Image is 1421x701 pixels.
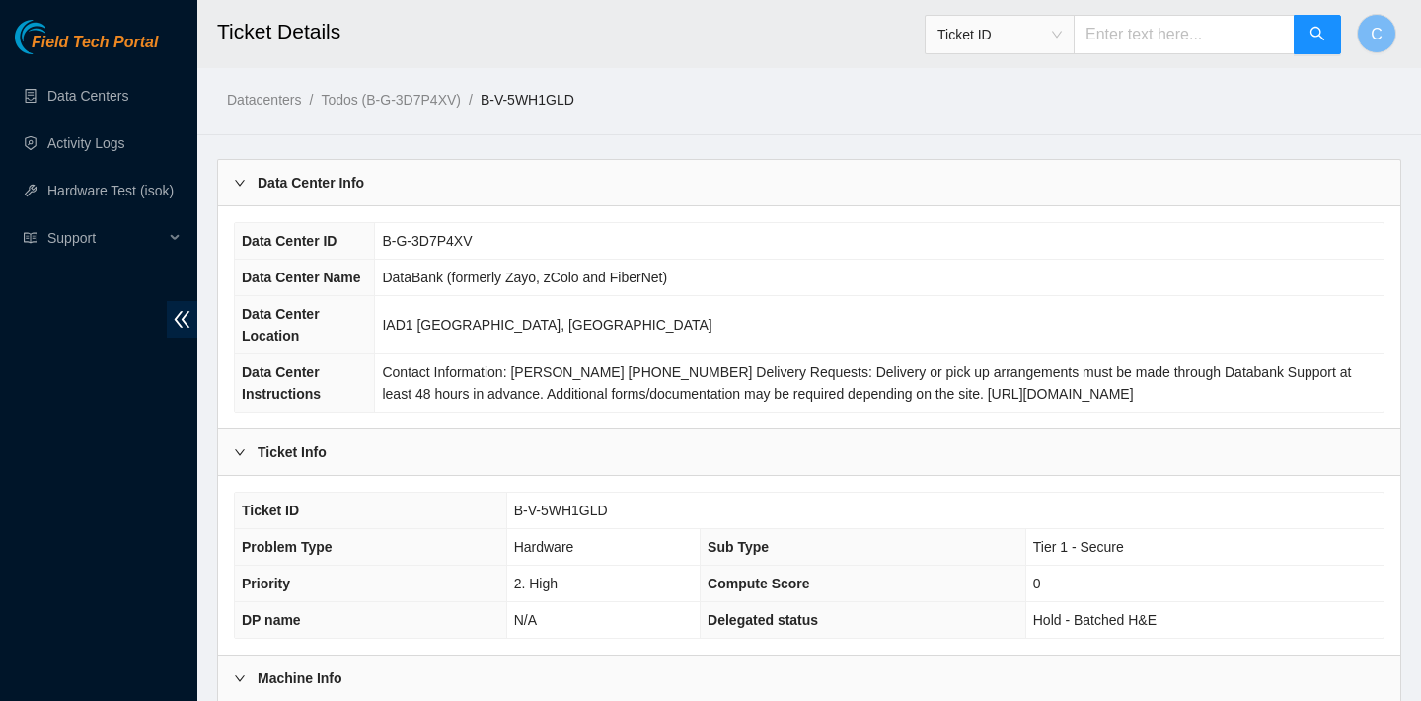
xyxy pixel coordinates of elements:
[514,576,558,591] span: 2. High
[242,270,361,285] span: Data Center Name
[32,34,158,52] span: Field Tech Portal
[227,92,301,108] a: Datacenters
[1309,26,1325,44] span: search
[382,364,1351,402] span: Contact Information: [PERSON_NAME] [PHONE_NUMBER] Delivery Requests: Delivery or pick up arrangem...
[1357,14,1396,53] button: C
[218,429,1400,475] div: Ticket Info
[1033,539,1124,555] span: Tier 1 - Secure
[258,441,327,463] b: Ticket Info
[382,270,667,285] span: DataBank (formerly Zayo, zColo and FiberNet)
[24,231,37,245] span: read
[258,172,364,194] b: Data Center Info
[242,503,299,518] span: Ticket ID
[242,364,321,402] span: Data Center Instructions
[15,20,100,54] img: Akamai Technologies
[47,135,125,151] a: Activity Logs
[242,539,333,555] span: Problem Type
[321,92,461,108] a: Todos (B-G-3D7P4XV)
[47,218,164,258] span: Support
[242,612,301,628] span: DP name
[469,92,473,108] span: /
[382,317,711,333] span: IAD1 [GEOGRAPHIC_DATA], [GEOGRAPHIC_DATA]
[514,503,608,518] span: B-V-5WH1GLD
[382,233,472,249] span: B-G-3D7P4XV
[1371,22,1383,46] span: C
[167,301,197,338] span: double-left
[1074,15,1295,54] input: Enter text here...
[309,92,313,108] span: /
[258,667,342,689] b: Machine Info
[47,88,128,104] a: Data Centers
[242,576,290,591] span: Priority
[481,92,574,108] a: B-V-5WH1GLD
[708,576,809,591] span: Compute Score
[1294,15,1341,54] button: search
[47,183,174,198] a: Hardware Test (isok)
[218,160,1400,205] div: Data Center Info
[15,36,158,61] a: Akamai TechnologiesField Tech Portal
[234,446,246,458] span: right
[708,612,818,628] span: Delegated status
[234,177,246,189] span: right
[514,612,537,628] span: N/A
[234,672,246,684] span: right
[708,539,769,555] span: Sub Type
[1033,612,1157,628] span: Hold - Batched H&E
[242,306,320,344] span: Data Center Location
[514,539,574,555] span: Hardware
[1033,576,1041,591] span: 0
[937,20,1062,49] span: Ticket ID
[218,656,1400,701] div: Machine Info
[242,233,337,249] span: Data Center ID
